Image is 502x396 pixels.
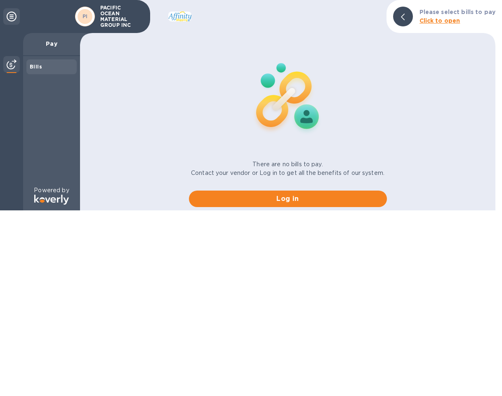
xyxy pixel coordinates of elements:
[196,194,380,204] span: Log in
[420,17,460,24] b: Click to open
[82,13,88,19] b: PI
[30,64,42,70] b: Bills
[100,5,141,28] p: PACIFIC OCEAN MATERIAL GROUP INC
[34,195,69,205] img: Logo
[34,186,69,195] p: Powered by
[189,191,387,207] button: Log in
[191,160,384,177] p: There are no bills to pay. Contact your vendor or Log in to get all the benefits of our system.
[30,40,73,48] p: Pay
[420,9,495,15] b: Please select bills to pay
